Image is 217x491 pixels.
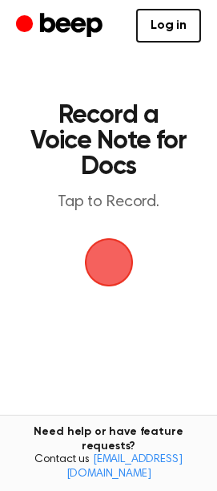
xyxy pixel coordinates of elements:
[66,454,183,480] a: [EMAIL_ADDRESS][DOMAIN_NAME]
[85,238,133,286] img: Beep Logo
[29,193,188,213] p: Tap to Record.
[16,10,106,42] a: Beep
[29,103,188,180] h1: Record a Voice Note for Docs
[136,9,201,43] a: Log in
[10,453,207,481] span: Contact us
